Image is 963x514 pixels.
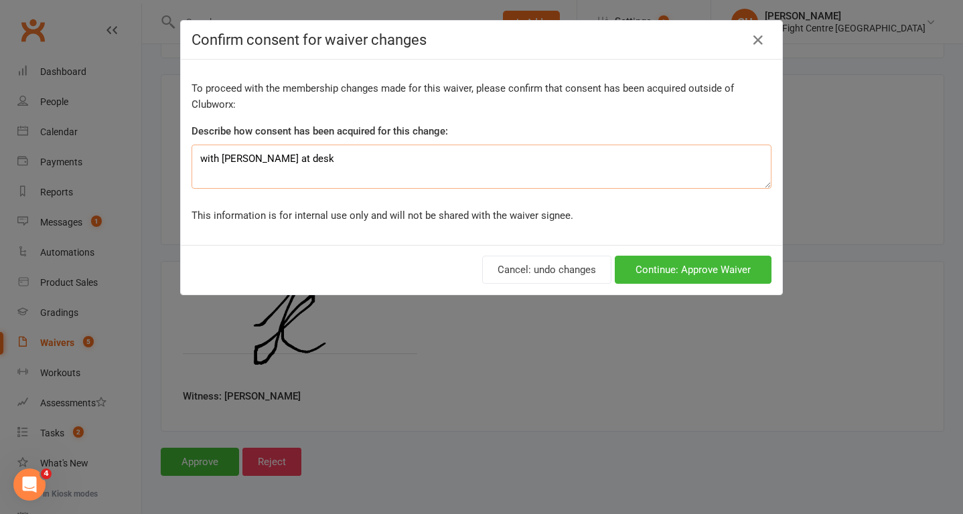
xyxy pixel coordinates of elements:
label: Describe how consent has been acquired for this change: [192,123,448,139]
span: 4 [41,468,52,479]
span: Confirm consent for waiver changes [192,31,427,48]
button: Continue: Approve Waiver [615,256,771,284]
p: To proceed with the membership changes made for this waiver, please confirm that consent has been... [192,80,771,112]
p: This information is for internal use only and will not be shared with the waiver signee. [192,207,771,224]
button: Close [747,29,769,51]
button: Cancel: undo changes [482,256,611,284]
iframe: Intercom live chat [13,468,46,501]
